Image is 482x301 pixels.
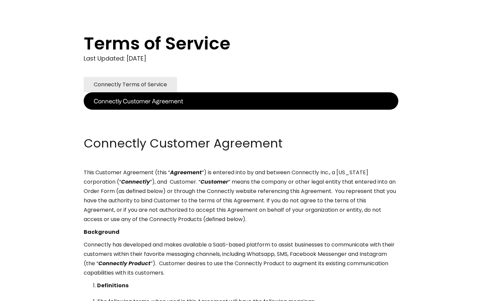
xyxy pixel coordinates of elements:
[94,80,167,89] div: Connectly Terms of Service
[84,110,398,119] p: ‍
[170,169,202,176] em: Agreement
[84,54,398,64] div: Last Updated: [DATE]
[97,282,129,289] strong: Definitions
[84,240,398,278] p: Connectly has developed and makes available a SaaS-based platform to assist businesses to communi...
[84,135,398,152] h2: Connectly Customer Agreement
[94,96,183,106] div: Connectly Customer Agreement
[84,122,398,132] p: ‍
[121,178,150,186] em: Connectly
[200,178,228,186] em: Customer
[84,228,119,236] strong: Background
[98,260,151,267] em: Connectly Product
[84,168,398,224] p: This Customer Agreement (this “ ”) is entered into by and between Connectly Inc., a [US_STATE] co...
[84,33,372,54] h1: Terms of Service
